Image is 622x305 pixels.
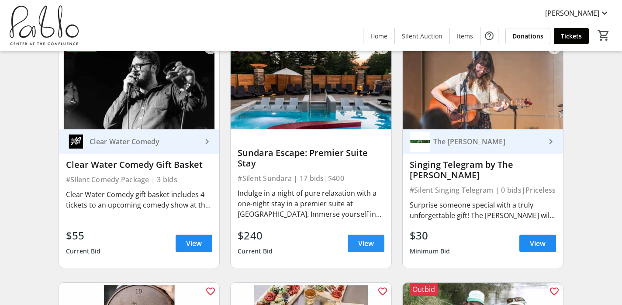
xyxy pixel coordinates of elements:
button: Cart [596,28,612,43]
span: Home [370,31,387,41]
span: Tickets [561,31,582,41]
mat-icon: keyboard_arrow_right [546,136,556,147]
a: Tickets [554,28,589,44]
img: Clear Water Comedy Gift Basket [59,39,219,129]
img: The Nunnery [410,132,430,152]
div: #Silent Sundara | 17 bids | $400 [238,172,384,184]
a: View [348,235,384,252]
a: Items [450,28,480,44]
div: Singing Telegram by The [PERSON_NAME] [410,159,556,180]
div: Clear Water Comedy gift basket includes 4 tickets to an upcoming comedy show at the Plus and enjo... [66,189,212,210]
div: The [PERSON_NAME] [430,137,546,146]
div: Outbid [410,283,438,296]
div: Current Bid [238,243,273,259]
a: Home [363,28,394,44]
img: Singing Telegram by The Nunnery [403,39,563,129]
span: Silent Auction [402,31,442,41]
div: Clear Water Comedy [86,137,202,146]
a: The Nunnery The [PERSON_NAME] [403,129,563,154]
a: View [519,235,556,252]
button: [PERSON_NAME] [538,6,617,20]
a: Silent Auction [395,28,449,44]
div: Sundara Escape: Premier Suite Stay [238,148,384,169]
span: View [530,238,546,249]
a: View [176,235,212,252]
div: Minimum Bid [410,243,450,259]
mat-icon: favorite_outline [549,286,560,297]
div: $30 [410,228,450,243]
span: View [358,238,374,249]
div: $55 [66,228,101,243]
button: Help [480,27,498,45]
div: #Silent Comedy Package | 3 bids [66,173,212,186]
img: Sundara Escape: Premier Suite Stay [231,39,391,129]
span: View [186,238,202,249]
span: Items [457,31,473,41]
a: Donations [505,28,550,44]
div: $240 [238,228,273,243]
mat-icon: favorite_outline [205,286,216,297]
mat-icon: keyboard_arrow_right [202,136,212,147]
img: Clear Water Comedy [66,132,86,152]
img: Pablo Center's Logo [5,3,83,47]
div: Current Bid [66,243,101,259]
div: #Silent Singing Telegram | 0 bids | Priceless [410,184,556,196]
a: Clear Water ComedyClear Water Comedy [59,129,219,154]
div: Indulge in a night of pure relaxation with a one-night stay in a premier suite at [GEOGRAPHIC_DAT... [238,188,384,219]
span: Donations [512,31,543,41]
mat-icon: favorite_outline [377,286,388,297]
span: [PERSON_NAME] [545,8,599,18]
div: Surprise someone special with a truly unforgettable gift! The [PERSON_NAME] will deliver a person... [410,200,556,221]
div: Clear Water Comedy Gift Basket [66,159,212,170]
